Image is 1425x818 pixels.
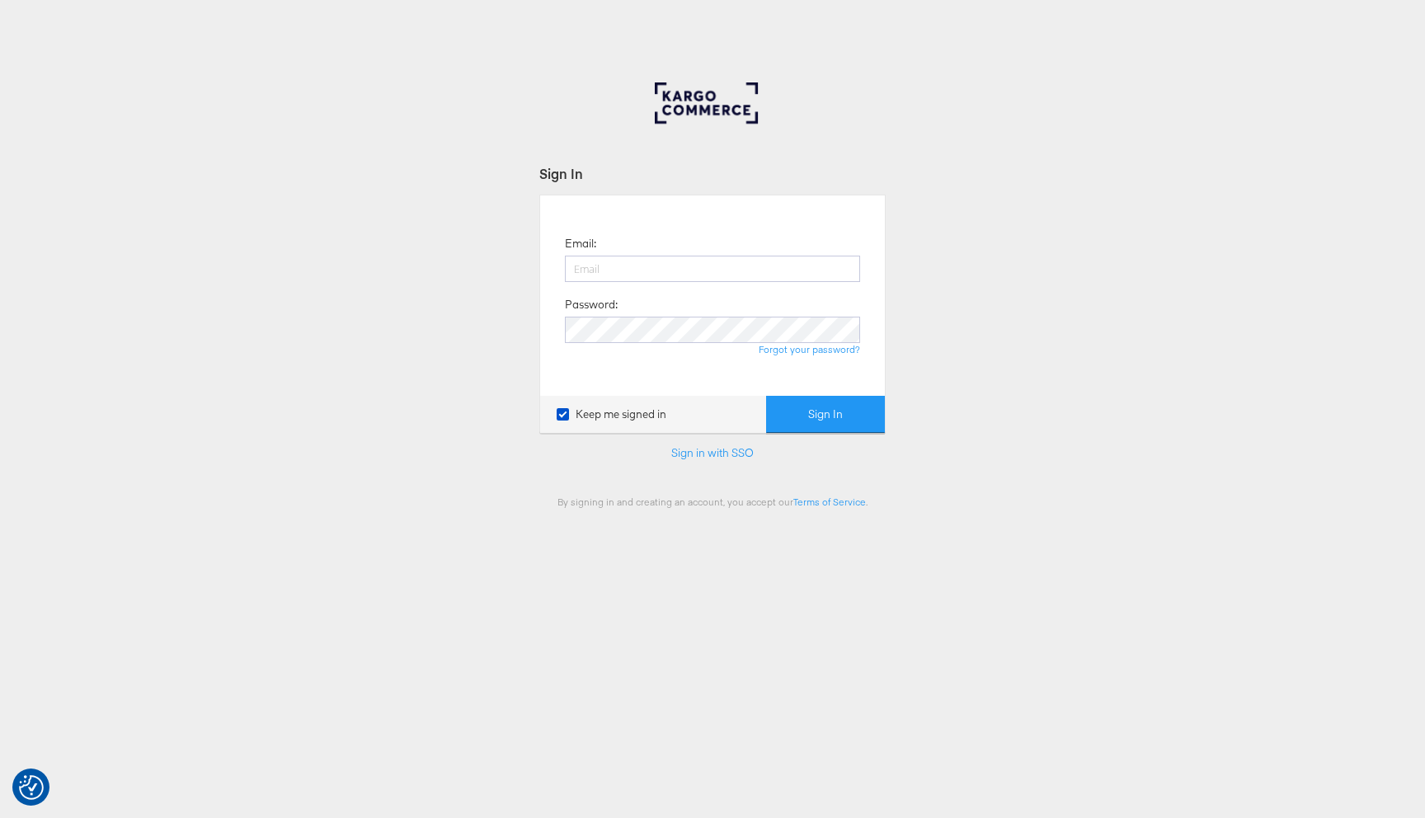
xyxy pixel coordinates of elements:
[671,445,754,460] a: Sign in with SSO
[19,775,44,800] button: Consent Preferences
[766,396,885,433] button: Sign In
[759,343,860,355] a: Forgot your password?
[557,407,666,422] label: Keep me signed in
[565,236,596,252] label: Email:
[539,164,886,183] div: Sign In
[19,775,44,800] img: Revisit consent button
[565,297,618,313] label: Password:
[539,496,886,508] div: By signing in and creating an account, you accept our .
[565,256,860,282] input: Email
[793,496,866,508] a: Terms of Service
